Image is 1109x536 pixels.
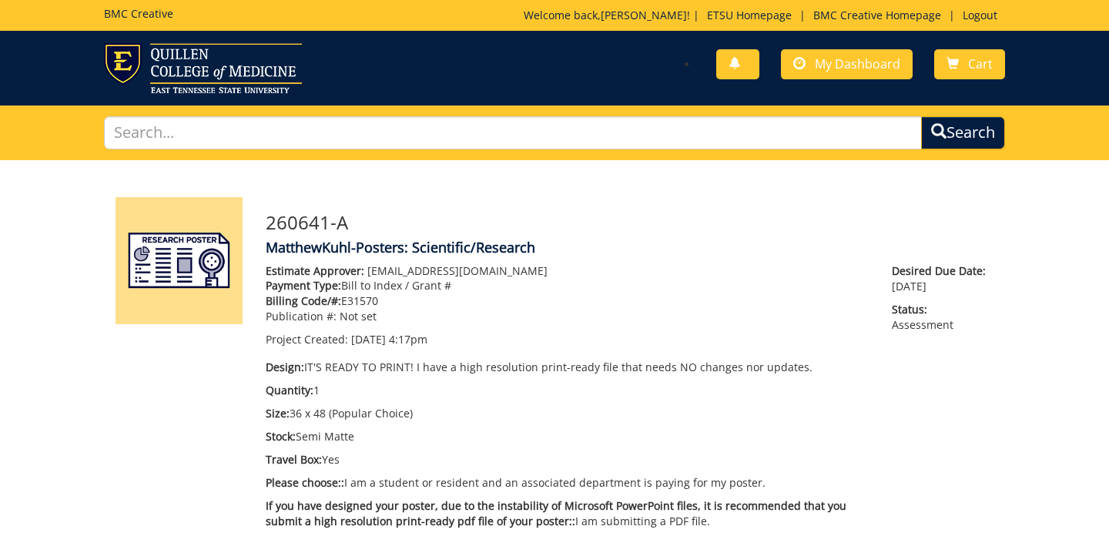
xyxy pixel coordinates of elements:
[266,406,290,420] span: Size:
[266,498,869,529] p: I am submitting a PDF file.
[806,8,949,22] a: BMC Creative Homepage
[699,8,799,22] a: ETSU Homepage
[266,213,993,233] h3: 260641-A
[266,332,348,347] span: Project Created:
[266,452,869,467] p: Yes
[266,263,364,278] span: Estimate Approver:
[815,55,900,72] span: My Dashboard
[892,302,993,317] span: Status:
[266,293,341,308] span: Billing Code/#:
[104,116,922,149] input: Search...
[266,263,869,279] p: [EMAIL_ADDRESS][DOMAIN_NAME]
[892,302,993,333] p: Assessment
[266,406,869,421] p: 36 x 48 (Popular Choice)
[266,498,846,528] span: If you have designed your poster, due to the instability of Microsoft PowerPoint files, it is rec...
[266,452,322,467] span: Travel Box:
[266,429,296,444] span: Stock:
[968,55,993,72] span: Cart
[351,332,427,347] span: [DATE] 4:17pm
[104,43,302,93] img: ETSU logo
[266,293,869,309] p: E31570
[266,278,341,293] span: Payment Type:
[601,8,687,22] a: [PERSON_NAME]
[266,240,993,256] h4: MatthewKuhl-Posters: Scientific/Research
[892,263,993,279] span: Desired Due Date:
[921,116,1005,149] button: Search
[266,429,869,444] p: Semi Matte
[781,49,913,79] a: My Dashboard
[116,197,243,324] img: Product featured image
[524,8,1005,23] p: Welcome back, ! | | |
[955,8,1005,22] a: Logout
[934,49,1005,79] a: Cart
[340,309,377,323] span: Not set
[266,475,344,490] span: Please choose::
[104,8,173,19] h5: BMC Creative
[266,383,313,397] span: Quantity:
[266,360,304,374] span: Design:
[266,360,869,375] p: IT'S READY TO PRINT! I have a high resolution print-ready file that needs NO changes nor updates.
[266,309,337,323] span: Publication #:
[266,383,869,398] p: 1
[266,278,869,293] p: Bill to Index / Grant #
[266,475,869,491] p: I am a student or resident and an associated department is paying for my poster.
[892,263,993,294] p: [DATE]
